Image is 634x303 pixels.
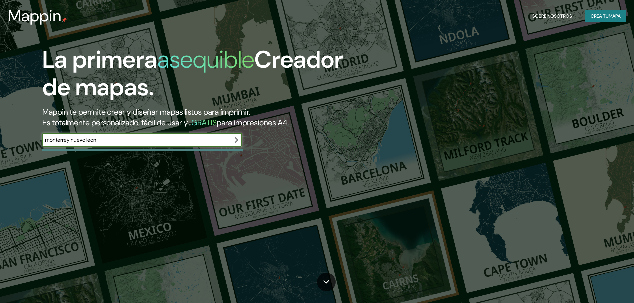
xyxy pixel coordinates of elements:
[42,44,157,75] font: La primera
[42,44,343,103] font: Creador de mapas.
[8,5,62,26] font: Mappin
[62,17,67,23] img: pin de mapeo
[530,10,575,22] button: Sobre nosotros
[585,10,626,22] button: Crea tumapa
[157,44,254,75] font: asequible
[591,13,609,19] font: Crea tu
[575,277,627,296] iframe: Help widget launcher
[42,136,229,144] input: Elige tu lugar favorito
[609,13,621,19] font: mapa
[42,117,191,128] font: Es totalmente personalizado, fácil de usar y...
[217,117,289,128] font: para impresiones A4.
[42,107,250,117] font: Mappin te permite crear y diseñar mapas listos para imprimir.
[191,117,217,128] font: GRATIS
[532,13,572,19] font: Sobre nosotros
